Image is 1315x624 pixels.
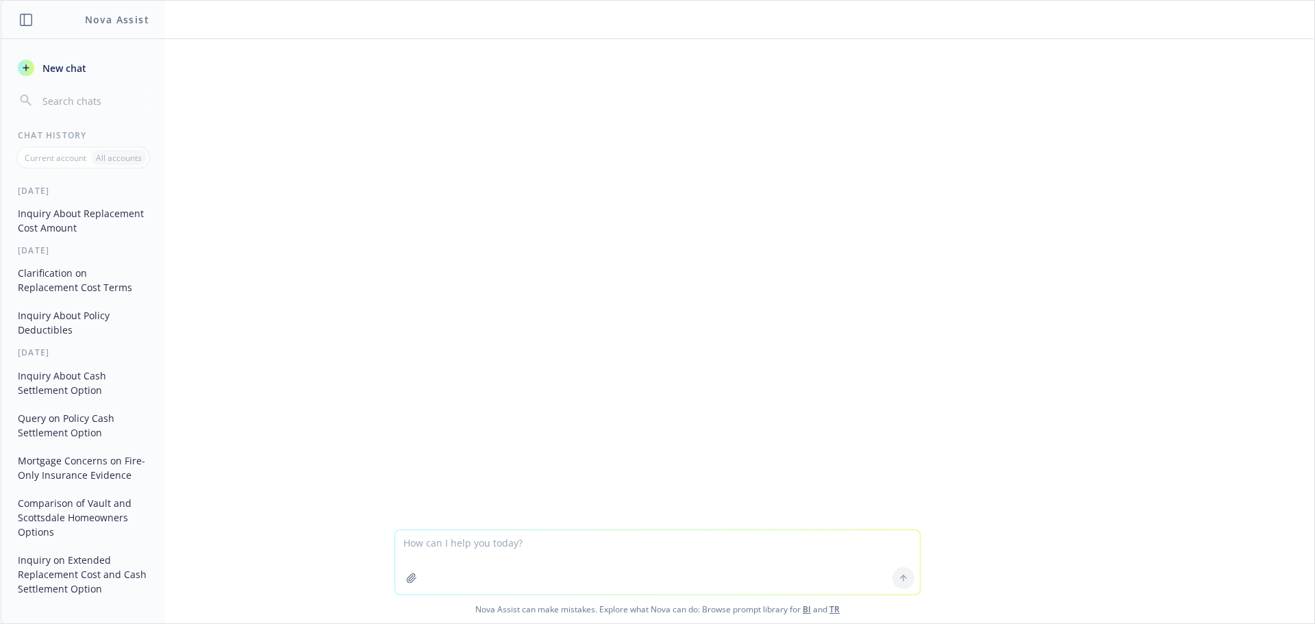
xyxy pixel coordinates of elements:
[12,449,154,486] button: Mortgage Concerns on Fire-Only Insurance Evidence
[12,549,154,600] button: Inquiry on Extended Replacement Cost and Cash Settlement Option
[6,595,1309,623] span: Nova Assist can make mistakes. Explore what Nova can do: Browse prompt library for and
[1,185,165,197] div: [DATE]
[12,55,154,80] button: New chat
[829,603,840,615] a: TR
[12,304,154,341] button: Inquiry About Policy Deductibles
[12,262,154,299] button: Clarification on Replacement Cost Terms
[40,91,149,110] input: Search chats
[1,245,165,256] div: [DATE]
[1,129,165,141] div: Chat History
[12,492,154,543] button: Comparison of Vault and Scottsdale Homeowners Options
[12,364,154,401] button: Inquiry About Cash Settlement Option
[12,407,154,444] button: Query on Policy Cash Settlement Option
[1,347,165,358] div: [DATE]
[803,603,811,615] a: BI
[85,12,149,27] h1: Nova Assist
[40,61,86,75] span: New chat
[25,152,86,164] p: Current account
[12,202,154,239] button: Inquiry About Replacement Cost Amount
[96,152,142,164] p: All accounts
